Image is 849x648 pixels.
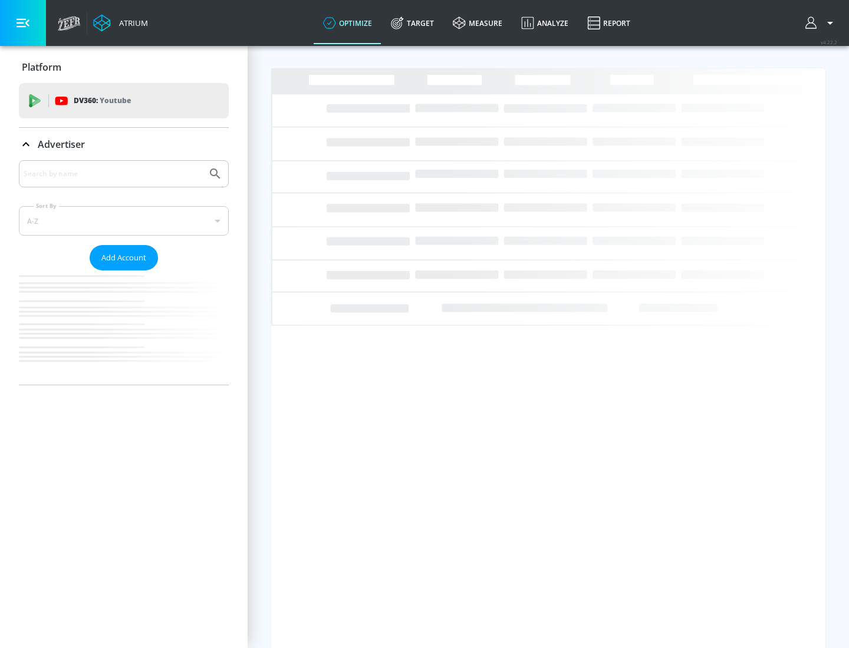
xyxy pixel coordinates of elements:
[19,51,229,84] div: Platform
[100,94,131,107] p: Youtube
[114,18,148,28] div: Atrium
[19,206,229,236] div: A-Z
[90,245,158,270] button: Add Account
[443,2,512,44] a: measure
[38,138,85,151] p: Advertiser
[24,166,202,181] input: Search by name
[101,251,146,265] span: Add Account
[381,2,443,44] a: Target
[93,14,148,32] a: Atrium
[314,2,381,44] a: optimize
[74,94,131,107] p: DV360:
[19,128,229,161] div: Advertiser
[22,61,61,74] p: Platform
[19,160,229,385] div: Advertiser
[19,270,229,385] nav: list of Advertiser
[578,2,640,44] a: Report
[19,83,229,118] div: DV360: Youtube
[34,202,59,210] label: Sort By
[512,2,578,44] a: Analyze
[821,39,837,45] span: v 4.22.2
